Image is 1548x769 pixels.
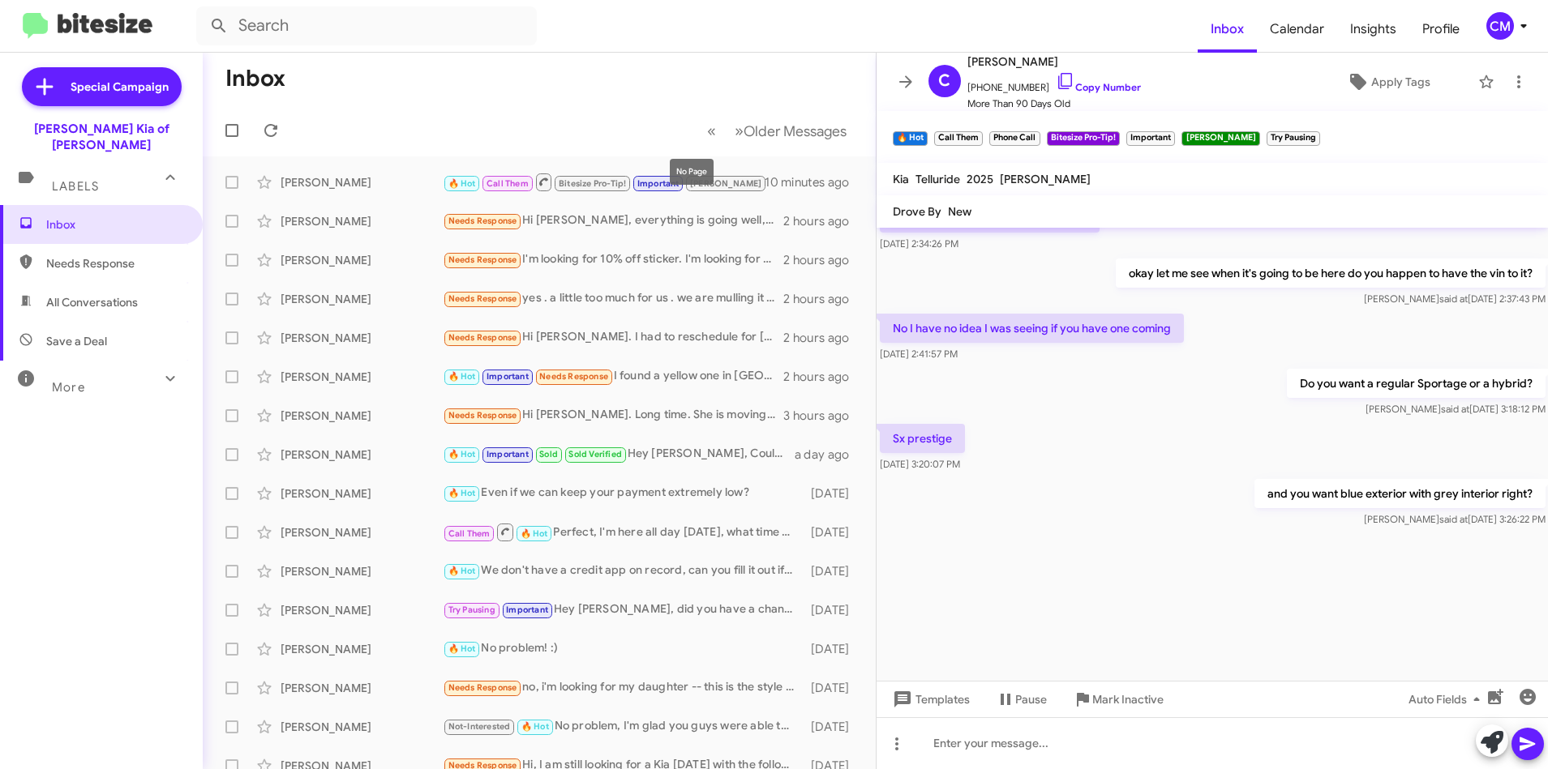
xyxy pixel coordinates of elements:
[448,682,517,693] span: Needs Response
[803,680,862,696] div: [DATE]
[443,600,803,619] div: Hey [PERSON_NAME], did you have a chance to check out the link I sent you?
[448,332,517,343] span: Needs Response
[1126,131,1175,146] small: Important
[448,216,517,226] span: Needs Response
[52,380,85,395] span: More
[783,213,862,229] div: 2 hours ago
[46,216,184,233] span: Inbox
[1257,6,1337,53] span: Calendar
[1473,12,1530,40] button: CM
[448,254,517,265] span: Needs Response
[707,121,716,141] span: «
[1015,685,1047,714] span: Pause
[877,685,983,714] button: Templates
[443,678,803,697] div: no, i'm looking for my daughter -- this is the style she wants. I'll keep looking, thank you
[637,178,680,189] span: Important
[443,406,783,425] div: Hi [PERSON_NAME]. Long time. She is moving home.
[281,602,443,618] div: [PERSON_NAME]
[1115,258,1545,288] p: okay let me see when it's going to be here do you happen to have the vin to it?
[948,204,971,219] span: New
[1363,513,1545,525] span: [PERSON_NAME] [DATE] 3:26:22 PM
[803,485,862,502] div: [DATE]
[938,68,950,94] span: C
[1254,479,1545,508] p: and you want blue exterior with grey interior right?
[1486,12,1514,40] div: CM
[1286,369,1545,398] p: Do you want a regular Sportage or a hybrid?
[803,524,862,540] div: [DATE]
[443,328,783,347] div: Hi [PERSON_NAME]. I had to reschedule for [DATE] [DATE]. I appreciate your reaching out to me. Th...
[783,252,862,268] div: 2 hours ago
[281,641,443,657] div: [PERSON_NAME]
[46,333,107,349] span: Save a Deal
[735,121,744,141] span: »
[281,252,443,268] div: [PERSON_NAME]
[880,458,960,470] span: [DATE] 3:20:07 PM
[281,446,443,463] div: [PERSON_NAME]
[967,96,1141,112] span: More Than 90 Days Old
[1396,685,1499,714] button: Auto Fields
[281,369,443,385] div: [PERSON_NAME]
[934,131,983,146] small: Call Them
[1439,513,1467,525] span: said at
[448,293,517,304] span: Needs Response
[967,172,993,186] span: 2025
[1439,293,1467,305] span: said at
[443,562,803,580] div: We don't have a credit app on record, can you fill it out if i send you the link?
[281,680,443,696] div: [PERSON_NAME]
[281,524,443,540] div: [PERSON_NAME]
[448,178,476,189] span: 🔥 Hot
[690,178,762,189] span: [PERSON_NAME]
[281,291,443,307] div: [PERSON_NAME]
[539,371,608,382] span: Needs Response
[1306,67,1470,96] button: Apply Tags
[670,159,714,185] div: No Page
[1409,6,1473,53] a: Profile
[443,172,765,192] div: Sx prestige
[443,445,795,464] div: Hey [PERSON_NAME], Could you text my cell when you’re on the way to the dealership? I’m going to ...
[698,114,856,147] nav: Page navigation example
[487,449,529,459] span: Important
[225,66,285,92] h1: Inbox
[725,114,856,147] button: Next
[880,348,958,360] span: [DATE] 2:41:57 PM
[1409,685,1486,714] span: Auto Fields
[443,211,783,230] div: Hi [PERSON_NAME], everything is going well, [PERSON_NAME] has been great
[803,602,862,618] div: [DATE]
[1267,131,1320,146] small: Try Pausing
[506,605,548,615] span: Important
[803,563,862,579] div: [DATE]
[443,522,803,542] div: Perfect, I'm here all day [DATE], what time works for you? I'll make sure the appraisal manager i...
[1363,293,1545,305] span: [PERSON_NAME] [DATE] 2:37:43 PM
[487,178,529,189] span: Call Them
[281,174,443,190] div: [PERSON_NAME]
[1337,6,1409,53] a: Insights
[795,446,863,463] div: a day ago
[893,131,928,146] small: 🔥 Hot
[568,449,622,459] span: Sold Verified
[281,213,443,229] div: [PERSON_NAME]
[443,484,803,502] div: Even if we can keep your payment extremely low?
[803,641,862,657] div: [DATE]
[22,67,182,106] a: Special Campaign
[880,424,965,453] p: Sx prestige
[71,79,169,95] span: Special Campaign
[1092,685,1164,714] span: Mark Inactive
[448,566,476,576] span: 🔥 Hot
[765,174,863,190] div: 10 minutes ago
[46,255,184,271] span: Needs Response
[697,114,726,147] button: Previous
[783,408,862,424] div: 3 hours ago
[521,528,548,539] span: 🔥 Hot
[281,330,443,346] div: [PERSON_NAME]
[448,721,511,732] span: Not-Interested
[448,410,517,421] span: Needs Response
[196,6,537,45] input: Search
[443,289,783,308] div: yes . a little too much for us . we are mulling it over . can you do better ?
[783,291,862,307] div: 2 hours ago
[783,330,862,346] div: 2 hours ago
[448,488,476,498] span: 🔥 Hot
[967,71,1141,96] span: [PHONE_NUMBER]
[744,122,847,140] span: Older Messages
[448,371,476,382] span: 🔥 Hot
